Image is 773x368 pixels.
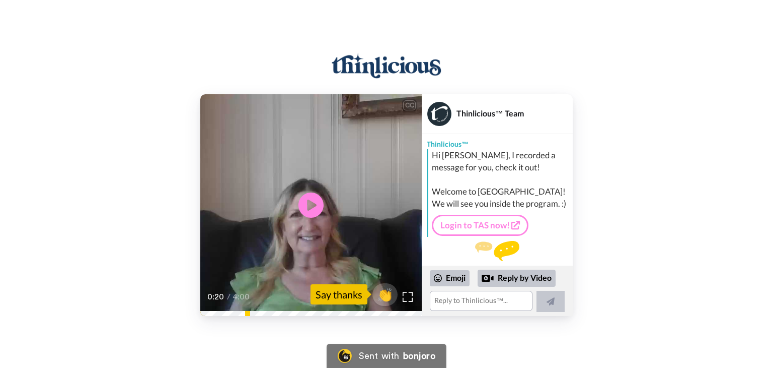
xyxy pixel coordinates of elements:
[432,215,528,236] a: Login to TAS now!
[456,108,572,118] div: Thinlicious™ Team
[403,100,416,110] div: CC
[227,291,230,303] span: /
[372,286,398,302] span: 👏
[422,134,573,149] div: Thinlicious™
[327,344,446,368] a: Bonjoro Logo
[233,291,250,303] span: 4:00
[427,102,451,126] img: Profile Image
[403,292,413,302] img: Full screen
[311,284,367,304] div: Say thanks
[372,283,398,306] button: 👏
[207,291,225,303] span: 0:20
[430,270,470,286] div: Emoji
[475,241,519,261] img: message.svg
[482,272,494,284] div: Reply by Video
[478,270,556,287] div: Reply by Video
[422,241,573,278] div: Send Thinlicious™ a reply.
[432,149,570,210] div: Hi [PERSON_NAME], I recorded a message for you, check it out! Welcome to [GEOGRAPHIC_DATA]! We wi...
[331,52,442,79] img: Thinlicious® Team logo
